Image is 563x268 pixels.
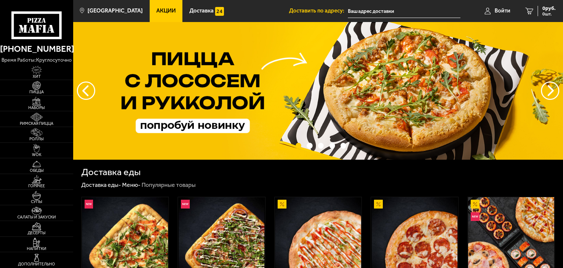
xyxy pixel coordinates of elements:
[318,143,324,148] button: точки переключения
[542,6,556,11] span: 0 руб.
[81,167,140,177] h1: Доставка еды
[289,8,348,14] span: Доставить по адресу:
[307,143,312,148] button: точки переключения
[77,82,95,100] button: следующий
[215,7,224,16] img: 15daf4d41897b9f0e9f617042186c801.svg
[189,8,214,14] span: Доставка
[156,8,176,14] span: Акции
[374,200,383,209] img: Акционный
[181,200,190,209] img: Новинка
[278,200,286,209] img: Акционный
[541,82,559,100] button: предыдущий
[495,8,510,14] span: Войти
[88,8,143,14] span: [GEOGRAPHIC_DATA]
[142,181,196,189] div: Популярные товары
[471,212,480,221] img: Новинка
[542,12,556,16] span: 0 шт.
[81,181,121,188] a: Доставка еды-
[341,143,346,148] button: точки переключения
[85,200,93,209] img: Новинка
[329,143,335,148] button: точки переключения
[471,200,480,209] img: Акционный
[348,4,460,18] input: Ваш адрес доставки
[122,181,140,188] a: Меню-
[296,143,301,148] button: точки переключения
